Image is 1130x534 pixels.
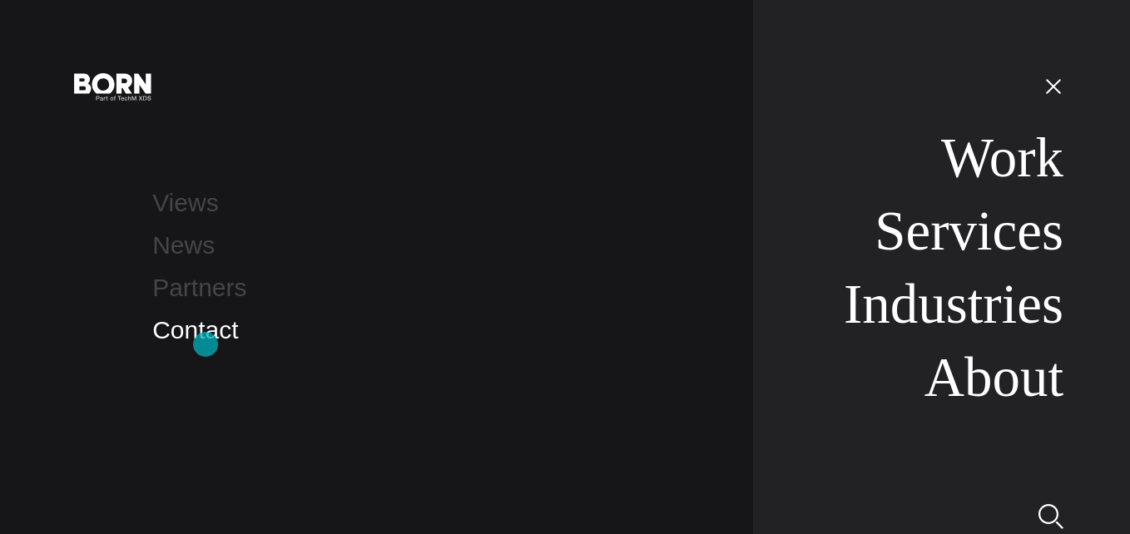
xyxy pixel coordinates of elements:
a: Industries [844,273,1063,334]
img: Search [1038,504,1063,529]
a: News [152,231,215,259]
a: Views [152,189,218,216]
a: Contact [152,316,238,344]
a: About [924,346,1063,408]
a: Partners [152,274,246,301]
button: Open [1033,68,1073,103]
a: Work [941,126,1063,188]
a: Services [875,200,1063,261]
